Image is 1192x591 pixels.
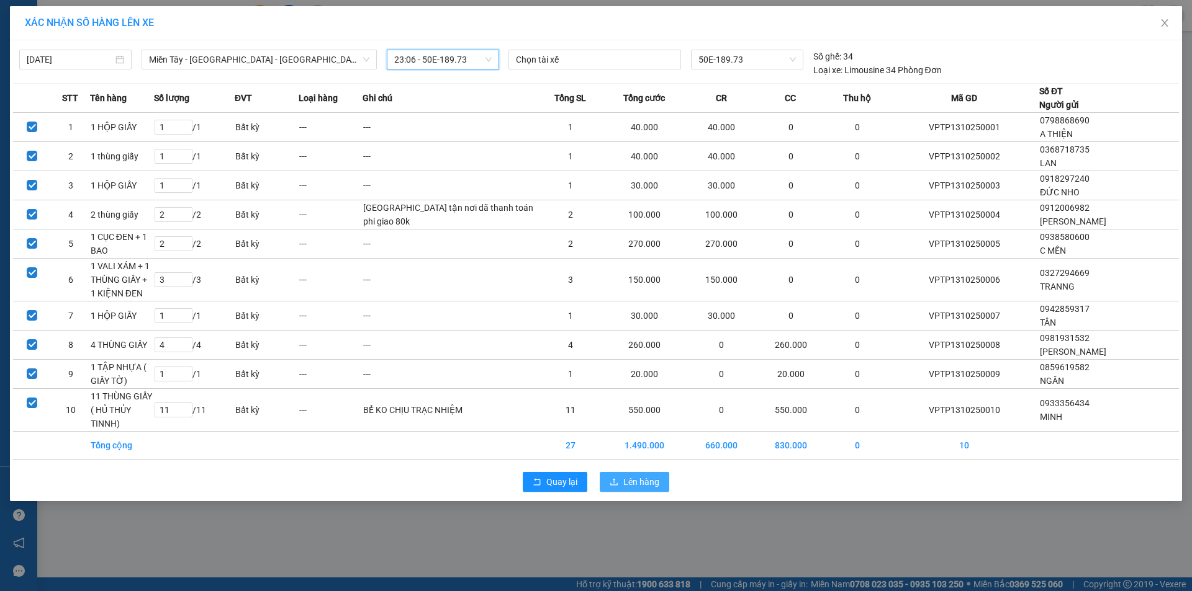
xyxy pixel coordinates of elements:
td: --- [363,301,538,331]
td: Bất kỳ [235,229,299,259]
td: / 2 [154,229,235,259]
td: 3 [52,171,90,200]
td: Bất kỳ [235,259,299,301]
td: / 4 [154,331,235,360]
div: 34 [813,50,853,63]
td: 30.000 [602,301,687,331]
td: 1 [538,113,602,142]
td: --- [299,301,363,331]
span: 0918297240 [1040,174,1090,184]
span: Loại xe: [813,63,842,77]
td: 20.000 [602,360,687,389]
span: LAN [1040,158,1057,168]
td: 10 [889,432,1039,460]
button: Close [1147,6,1182,41]
td: 1 [538,142,602,171]
span: Thu hộ [843,91,871,105]
td: 1.490.000 [602,432,687,460]
td: Bất kỳ [235,360,299,389]
td: 0 [825,142,889,171]
span: 0327294669 [1040,268,1090,278]
span: rollback [533,478,541,487]
td: 1 HỘP GIẤY [90,171,154,200]
td: 150.000 [602,259,687,301]
td: Bất kỳ [235,200,299,229]
td: / 1 [154,113,235,142]
td: / 1 [154,360,235,389]
td: 2 [538,200,602,229]
span: Quay lại [546,475,577,489]
td: VPTP1310250008 [889,331,1039,360]
td: 0 [756,301,825,331]
td: --- [363,360,538,389]
td: 0 [687,360,756,389]
td: VPTP1310250003 [889,171,1039,200]
td: Bất kỳ [235,389,299,432]
td: 30.000 [687,301,756,331]
td: 1 [52,113,90,142]
span: TÂN [1040,318,1056,327]
td: --- [299,229,363,259]
span: Số ghế: [813,50,841,63]
td: / 2 [154,200,235,229]
input: 13/10/2025 [27,53,113,66]
span: Ghi chú [363,91,392,105]
td: 9 [52,360,90,389]
div: Số ĐT Người gửi [1039,84,1079,112]
td: 1 TẬP NHỰA ( GIẤY TỜ) [90,360,154,389]
td: 7 [52,301,90,331]
button: rollbackQuay lại [523,472,587,492]
td: --- [299,200,363,229]
td: 1 HỘP GIẤY [90,301,154,331]
td: 40.000 [602,142,687,171]
b: An Anh Limousine [16,80,68,138]
td: 270.000 [602,229,687,259]
td: 0 [825,301,889,331]
td: 8 [52,331,90,360]
td: 1 [538,360,602,389]
span: 0912006982 [1040,203,1090,213]
span: 0942859317 [1040,304,1090,314]
td: 0 [825,200,889,229]
td: 20.000 [756,360,825,389]
td: 0 [687,389,756,432]
td: 0 [756,142,825,171]
td: VPTP1310250009 [889,360,1039,389]
td: 0 [825,432,889,460]
td: 40.000 [687,142,756,171]
span: 23:06 - 50E-189.73 [394,50,492,69]
span: [PERSON_NAME] [1040,216,1106,226]
span: C MẾN [1040,246,1066,256]
td: 40.000 [602,113,687,142]
span: TRANNG [1040,282,1075,291]
td: 2 [538,229,602,259]
b: Biên nhận gởi hàng hóa [80,18,119,119]
span: XÁC NHẬN SỐ HÀNG LÊN XE [25,17,154,29]
span: 50E-189.73 [698,50,795,69]
td: 100.000 [602,200,687,229]
td: VPTP1310250007 [889,301,1039,331]
td: 150.000 [687,259,756,301]
span: 0933356434 [1040,398,1090,408]
span: Miền Tây - Phan Rang - Ninh Sơn [149,50,369,69]
td: 4 [52,200,90,229]
span: NGÂN [1040,376,1064,386]
td: --- [299,389,363,432]
td: 100.000 [687,200,756,229]
td: 0 [825,113,889,142]
td: 3 [538,259,602,301]
td: 0 [825,171,889,200]
td: 1 [538,171,602,200]
span: 0938580600 [1040,232,1090,242]
td: VPTP1310250004 [889,200,1039,229]
span: Tên hàng [90,91,127,105]
td: --- [363,259,538,301]
td: 2 thùng giấy [90,200,154,229]
td: 0 [825,389,889,432]
span: ĐỨC NHO [1040,187,1080,197]
td: Tổng cộng [90,432,154,460]
td: --- [299,331,363,360]
span: 0859619582 [1040,362,1090,372]
span: close [1160,18,1170,28]
td: VPTP1310250005 [889,229,1039,259]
